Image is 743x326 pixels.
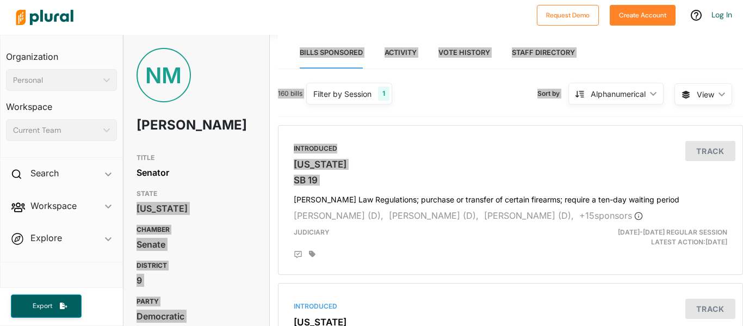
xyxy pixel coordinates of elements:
[294,228,330,236] span: Judiciary
[537,89,568,99] span: Sort by
[137,272,256,288] div: 9
[711,10,732,20] a: Log In
[137,164,256,181] div: Senator
[537,5,599,26] button: Request Demo
[385,38,417,69] a: Activity
[294,144,727,153] div: Introduced
[6,41,117,65] h3: Organization
[294,190,727,205] h4: [PERSON_NAME] Law Regulations; purchase or transfer of certain firearms; require a ten-day waitin...
[11,294,82,318] button: Export
[309,250,315,258] div: Add tags
[137,295,256,308] h3: PARTY
[137,236,256,253] div: Senate
[137,200,256,217] div: [US_STATE]
[13,75,99,86] div: Personal
[30,167,59,179] h2: Search
[618,228,727,236] span: [DATE]-[DATE] Regular Session
[585,227,735,247] div: Latest Action: [DATE]
[137,259,256,272] h3: DISTRICT
[137,308,256,324] div: Democratic
[137,48,191,102] div: NM
[137,109,208,142] h1: [PERSON_NAME]
[300,48,363,57] span: Bills Sponsored
[294,302,727,311] div: Introduced
[294,210,383,221] span: [PERSON_NAME] (D),
[537,9,599,20] a: Request Demo
[685,299,735,319] button: Track
[294,159,727,170] h3: [US_STATE]
[438,38,490,69] a: Vote History
[137,187,256,200] h3: STATE
[579,210,643,221] span: + 15 sponsor s
[385,48,417,57] span: Activity
[591,88,646,100] div: Alphanumerical
[278,89,302,99] span: 160 bills
[438,48,490,57] span: Vote History
[294,175,727,186] h3: SB 19
[512,38,575,69] a: Staff Directory
[610,5,676,26] button: Create Account
[137,151,256,164] h3: TITLE
[300,38,363,69] a: Bills Sponsored
[294,250,302,259] div: Add Position Statement
[389,210,479,221] span: [PERSON_NAME] (D),
[137,223,256,236] h3: CHAMBER
[13,125,99,136] div: Current Team
[6,91,117,115] h3: Workspace
[685,141,735,161] button: Track
[313,88,371,100] div: Filter by Session
[484,210,574,221] span: [PERSON_NAME] (D),
[378,87,389,101] div: 1
[697,89,714,100] span: View
[25,302,60,311] span: Export
[610,9,676,20] a: Create Account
